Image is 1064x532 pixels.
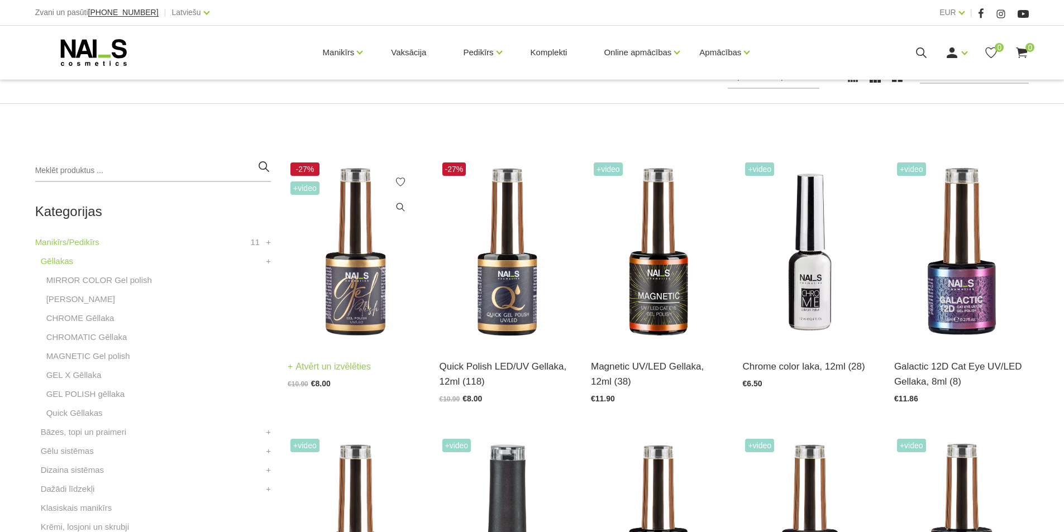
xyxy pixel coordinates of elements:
img: Ātri, ērti un vienkārši!Intensīvi pigmentēta gellaka, kas perfekti klājas arī vienā slānī, tādā v... [440,160,574,345]
span: €11.90 [591,394,615,403]
a: [PERSON_NAME] [46,293,115,306]
span: 11 [250,236,260,249]
span: Populārākie vispirms [728,72,800,81]
span: +Video [745,439,774,452]
a: + [266,425,271,439]
span: 0 [1025,43,1034,52]
a: 0 [984,46,998,60]
a: GEL POLISH gēllaka [46,387,125,401]
span: +Video [442,439,471,452]
a: Komplekti [522,26,576,79]
a: Atvērt un izvēlēties [288,359,371,375]
a: Dizaina sistēmas [41,463,104,477]
a: CHROME Gēllaka [46,311,114,325]
a: + [266,444,271,458]
span: +Video [897,162,926,176]
span: | [970,6,972,20]
img: Ilgnoturīga, intensīvi pigmentēta gellaka. Viegli klājas, lieliski žūst, nesaraujas, neatkāpjas n... [288,160,422,345]
span: €10.90 [288,380,308,388]
a: Galactic 12D Cat Eye UV/LED Gellaka, 8ml (8) [894,359,1029,389]
span: 0 [995,43,1004,52]
a: MIRROR COLOR Gel polish [46,274,152,287]
span: +Video [745,162,774,176]
a: GEL X Gēllaka [46,368,102,382]
a: [PHONE_NUMBER] [88,8,159,17]
a: + [266,463,271,477]
a: 0 [1015,46,1029,60]
a: + [266,482,271,496]
a: + [266,236,271,249]
span: +Video [897,439,926,452]
a: Quick Gēllakas [46,406,103,420]
span: €8.00 [462,394,482,403]
span: +Video [290,439,319,452]
a: Manikīrs/Pedikīrs [35,236,99,249]
a: Gēlu sistēmas [41,444,94,458]
a: Apmācības [699,30,741,75]
span: -27% [442,162,466,176]
a: Latviešu [172,6,201,19]
a: Pedikīrs [463,30,493,75]
a: Manikīrs [323,30,355,75]
a: CHROMATIC Gēllaka [46,330,127,344]
a: Quick Polish LED/UV Gellaka, 12ml (118) [440,359,574,389]
span: +Video [290,181,319,195]
span: €11.86 [894,394,918,403]
a: Gēllakas [41,255,73,268]
h2: Kategorijas [35,204,271,219]
a: Vaksācija [382,26,435,79]
span: -27% [290,162,319,176]
img: Ilgnoturīga gellaka, kas sastāv no metāla mikrodaļiņām, kuras īpaša magnēta ietekmē var pārvērst ... [591,160,726,345]
img: Daudzdimensionāla magnētiskā gellaka, kas satur smalkas, atstarojošas hroma daļiņas. Ar īpaša mag... [894,160,1029,345]
span: €6.50 [742,379,762,388]
span: +Video [594,162,623,176]
a: + [266,255,271,268]
span: €8.00 [311,379,331,388]
img: Paredzēta hromēta jeb spoguļspīduma efekta veidošanai uz pilnas naga plātnes vai atsevišķiem diza... [742,160,877,345]
span: | [164,6,166,20]
div: Zvani un pasūti [35,6,159,20]
a: Chrome color laka, 12ml (28) [742,359,877,374]
a: MAGNETIC Gel polish [46,349,130,363]
a: Klasiskais manikīrs [41,501,112,515]
a: EUR [939,6,956,19]
a: Dažādi līdzekļi [41,482,95,496]
a: Magnetic UV/LED Gellaka, 12ml (38) [591,359,726,389]
a: Bāzes, topi un praimeri [41,425,126,439]
span: €10.90 [440,395,460,403]
a: Online apmācības [604,30,671,75]
input: Meklēt produktus ... [35,160,271,182]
